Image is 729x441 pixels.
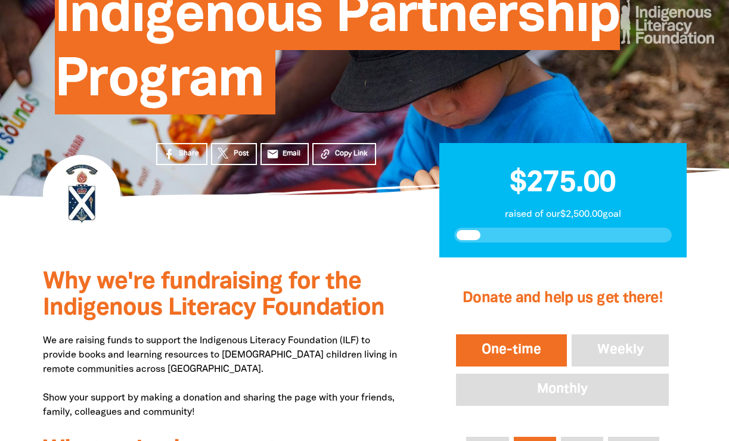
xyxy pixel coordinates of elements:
[211,143,257,165] a: Post
[569,332,672,369] button: Weekly
[43,334,404,420] p: We are raising funds to support the Indigenous Literacy Foundation (ILF) to provide books and lea...
[179,148,199,159] span: Share
[454,332,569,369] button: One-time
[454,207,672,222] p: raised of our $2,500.00 goal
[234,148,249,159] span: Post
[454,275,671,322] h2: Donate and help us get there!
[454,371,671,408] button: Monthly
[266,148,279,160] i: email
[335,148,368,159] span: Copy Link
[260,143,309,165] a: emailEmail
[43,271,384,319] span: Why we're fundraising for the Indigenous Literacy Foundation
[510,170,616,197] span: $275.00
[283,148,300,159] span: Email
[156,143,207,165] a: Share
[312,143,376,165] button: Copy Link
